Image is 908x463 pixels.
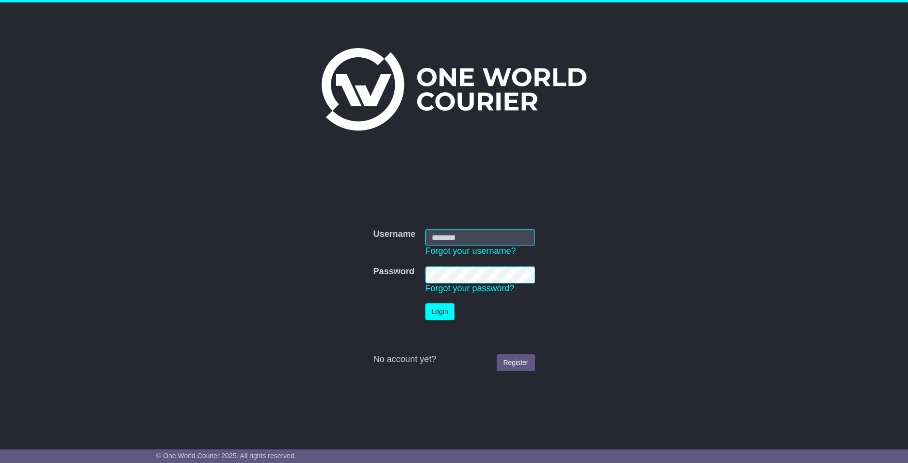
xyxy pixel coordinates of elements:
label: Password [373,266,414,277]
img: One World [322,48,586,131]
span: © One World Courier 2025. All rights reserved. [156,452,296,460]
a: Forgot your password? [425,283,515,293]
button: Login [425,303,454,320]
div: No account yet? [373,354,535,365]
a: Forgot your username? [425,246,516,256]
a: Register [497,354,535,371]
label: Username [373,229,415,240]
